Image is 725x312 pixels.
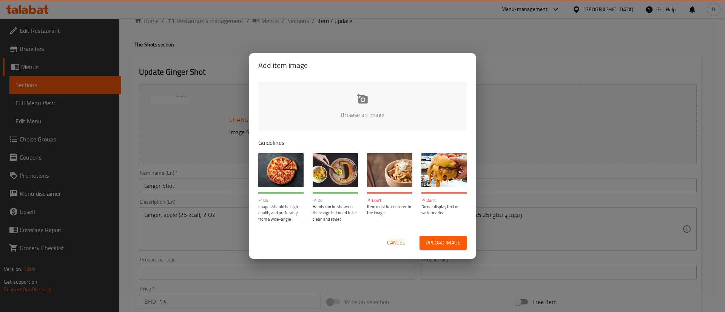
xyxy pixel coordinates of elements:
[258,138,467,147] p: Guidelines
[426,238,461,247] span: Upload image
[367,197,412,204] p: Don't
[420,236,467,250] button: Upload image
[258,204,304,223] p: Images should be high-quality and preferably from a wide-angle
[313,153,358,187] img: guide-img-2@3x.jpg
[421,197,467,204] p: Don't
[367,153,412,187] img: guide-img-3@3x.jpg
[387,238,405,247] span: Cancel
[421,204,467,216] p: Do not display text or watermarks
[384,236,408,250] button: Cancel
[313,204,358,223] p: Hands can be shown in the image but need to be clean and styled
[421,153,467,187] img: guide-img-4@3x.jpg
[258,59,467,71] h2: Add item image
[258,197,304,204] p: Do
[258,153,304,187] img: guide-img-1@3x.jpg
[313,197,358,204] p: Do
[367,204,412,216] p: Item must be centered in the image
